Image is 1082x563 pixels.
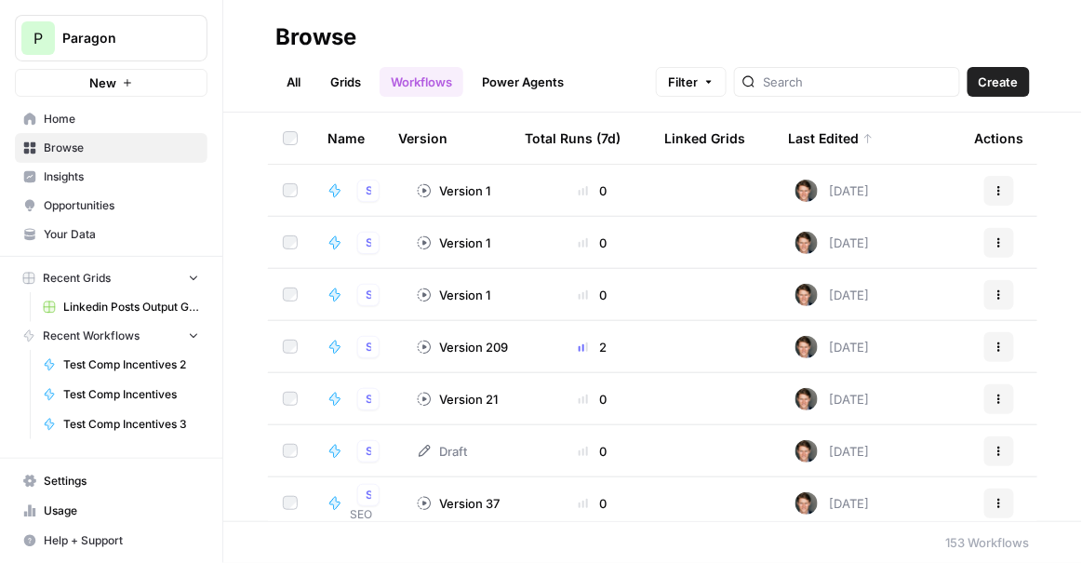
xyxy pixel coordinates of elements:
[63,386,199,403] span: Test Comp Incentives
[795,284,818,306] img: qw00ik6ez51o8uf7vgx83yxyzow9
[366,287,371,303] span: Studio 2.0
[763,73,952,91] input: Search
[366,182,371,199] span: Studio 2.0
[366,235,371,251] span: Studio 2.0
[34,292,207,322] a: Linkedin Posts Output Grid
[366,443,371,460] span: Studio 2.0
[974,113,1023,164] div: Actions
[366,391,371,408] span: Studio 2.0
[417,234,490,252] div: Version 1
[795,336,818,358] img: qw00ik6ez51o8uf7vgx83yxyzow9
[795,232,818,254] img: qw00ik6ez51o8uf7vgx83yxyzow9
[15,15,207,61] button: Workspace: Paragon
[63,299,199,315] span: Linkedin Posts Output Grid
[15,133,207,163] a: Browse
[15,496,207,526] a: Usage
[380,67,463,97] a: Workflows
[62,29,175,47] span: Paragon
[327,113,368,164] div: Name
[795,232,869,254] div: [DATE]
[968,67,1030,97] button: Create
[319,67,372,97] a: Grids
[327,336,387,358] a: Test REStudio 2.0
[668,73,698,91] span: Filter
[275,22,356,52] div: Browse
[350,506,387,523] span: SEO
[540,234,646,252] div: 0
[366,339,371,355] span: Studio 2.0
[471,67,575,97] a: Power Agents
[366,487,371,503] span: Studio 2.0
[44,111,199,127] span: Home
[63,416,199,433] span: Test Comp Incentives 3
[795,336,869,358] div: [DATE]
[44,168,199,185] span: Insights
[43,270,111,287] span: Recent Grids
[417,338,508,356] div: Version 209
[15,104,207,134] a: Home
[15,466,207,496] a: Settings
[946,533,1030,552] div: 153 Workflows
[795,492,818,515] img: qw00ik6ez51o8uf7vgx83yxyzow9
[795,180,869,202] div: [DATE]
[417,181,490,200] div: Version 1
[795,284,869,306] div: [DATE]
[398,113,447,164] div: Version
[664,113,745,164] div: Linked Grids
[44,473,199,489] span: Settings
[34,350,207,380] a: Test Comp Incentives 2
[44,140,199,156] span: Browse
[540,181,646,200] div: 0
[275,67,312,97] a: All
[795,440,869,462] div: [DATE]
[795,492,869,515] div: [DATE]
[15,69,207,97] button: New
[540,338,646,356] div: 2
[327,180,387,202] a: Test Comp Incentives 2Studio 2.0
[540,286,646,304] div: 0
[44,503,199,519] span: Usage
[417,494,500,513] div: Version 37
[44,532,199,549] span: Help + Support
[44,197,199,214] span: Opportunities
[33,27,43,49] span: P
[417,286,490,304] div: Version 1
[540,494,646,513] div: 0
[15,191,207,221] a: Opportunities
[34,409,207,439] a: Test Comp Incentives 3
[417,442,467,461] div: Draft
[540,442,646,461] div: 0
[525,113,621,164] div: Total Runs (7d)
[89,74,116,92] span: New
[43,328,140,344] span: Recent Workflows
[15,264,207,292] button: Recent Grids
[795,180,818,202] img: qw00ik6ez51o8uf7vgx83yxyzow9
[656,67,727,97] button: Filter
[15,220,207,249] a: Your Data
[795,388,869,410] div: [DATE]
[44,226,199,243] span: Your Data
[417,390,498,409] div: Version 21
[327,232,387,254] a: Test Comp Incentives 3Studio 2.0
[327,284,387,306] a: Test Comp IncentivesStudio 2.0
[327,440,387,462] a: Report RefreStudio 2.0
[327,388,387,410] a: Media News ContactsStudio 2.0
[34,380,207,409] a: Test Comp Incentives
[327,484,387,523] a: Header Image for SEO ArticleStudio 2.0SEO
[540,390,646,409] div: 0
[979,73,1019,91] span: Create
[788,113,874,164] div: Last Edited
[15,526,207,556] button: Help + Support
[795,388,818,410] img: qw00ik6ez51o8uf7vgx83yxyzow9
[63,356,199,373] span: Test Comp Incentives 2
[795,440,818,462] img: qw00ik6ez51o8uf7vgx83yxyzow9
[15,162,207,192] a: Insights
[15,322,207,350] button: Recent Workflows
